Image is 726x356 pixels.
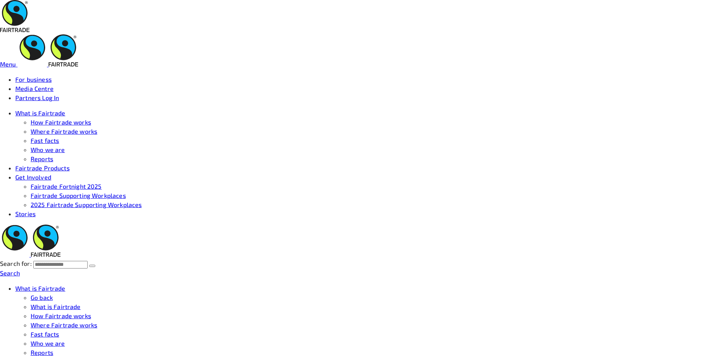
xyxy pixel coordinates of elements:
[31,137,59,144] a: Fast facts
[15,85,54,92] a: Media Centre
[15,109,65,117] a: What is Fairtrade
[31,312,91,319] a: How Fairtrade works
[31,303,81,310] a: What is Fairtrade
[31,225,60,257] img: Fairtrade Australia New Zealand logo
[15,94,59,101] a: Partners Log In
[18,34,47,66] img: Fairtrade Australia New Zealand logo
[31,118,91,126] a: How Fairtrade works
[31,321,97,328] a: Where Fairtrade works
[31,330,59,338] a: Fast facts
[15,164,70,172] a: Fairtrade Products
[31,192,126,199] a: Fairtrade Supporting Workplaces
[15,285,65,292] a: What is Fairtrade
[31,349,53,356] a: Reports
[89,265,95,267] button: Submit Search
[15,173,51,181] a: Get Involved
[15,76,52,83] a: For business
[31,183,102,190] a: Fairtrade Fortnight 2025
[49,34,78,66] img: Fairtrade Australia New Zealand logo
[31,128,97,135] a: Where Fairtrade works
[31,340,65,347] a: Who we are
[31,294,53,301] a: Go back
[31,146,65,153] a: Who we are
[33,261,88,269] input: Search for:
[31,201,142,208] a: 2025 Fairtrade Supporting Workplaces
[31,155,53,162] a: Reports
[15,210,36,217] a: Stories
